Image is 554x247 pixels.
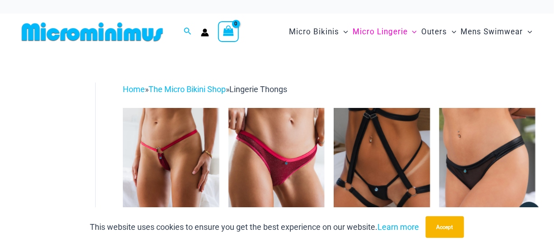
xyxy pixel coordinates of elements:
a: OutersMenu ToggleMenu Toggle [419,18,459,46]
span: Menu Toggle [523,20,532,43]
span: Menu Toggle [408,20,417,43]
span: Menu Toggle [447,20,456,43]
span: Lingerie Thongs [229,84,287,94]
a: The Micro Bikini Shop [149,84,226,94]
a: Home [123,84,145,94]
p: This website uses cookies to ensure you get the best experience on our website. [90,220,419,234]
span: Menu Toggle [339,20,348,43]
span: » » [123,84,287,94]
a: Mens SwimwearMenu ToggleMenu Toggle [459,18,535,46]
a: View Shopping Cart, empty [218,21,239,42]
img: MM SHOP LOGO FLAT [18,22,167,42]
a: Account icon link [201,28,209,37]
span: Micro Bikinis [289,20,339,43]
nav: Site Navigation [285,17,536,47]
a: Micro LingerieMenu ToggleMenu Toggle [350,18,419,46]
a: Micro BikinisMenu ToggleMenu Toggle [287,18,350,46]
span: Mens Swimwear [461,20,523,43]
span: Outers [422,20,447,43]
span: Micro Lingerie [353,20,408,43]
a: Search icon link [184,26,192,37]
button: Accept [426,216,464,238]
a: Learn more [377,222,419,232]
